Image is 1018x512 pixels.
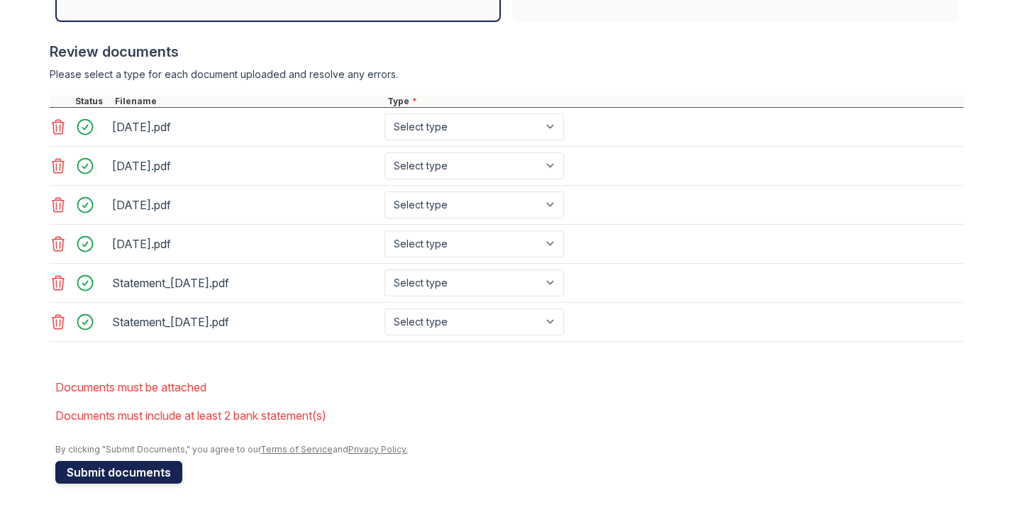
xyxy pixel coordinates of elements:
[50,67,963,82] div: Please select a type for each document uploaded and resolve any errors.
[112,272,379,294] div: Statement_[DATE].pdf
[112,311,379,333] div: Statement_[DATE].pdf
[112,233,379,255] div: [DATE].pdf
[112,116,379,138] div: [DATE].pdf
[55,373,963,401] li: Documents must be attached
[112,194,379,216] div: [DATE].pdf
[55,461,182,484] button: Submit documents
[55,444,963,455] div: By clicking "Submit Documents," you agree to our and
[50,42,963,62] div: Review documents
[112,96,384,107] div: Filename
[260,444,333,455] a: Terms of Service
[384,96,963,107] div: Type
[72,96,112,107] div: Status
[55,401,963,430] li: Documents must include at least 2 bank statement(s)
[112,155,379,177] div: [DATE].pdf
[348,444,408,455] a: Privacy Policy.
